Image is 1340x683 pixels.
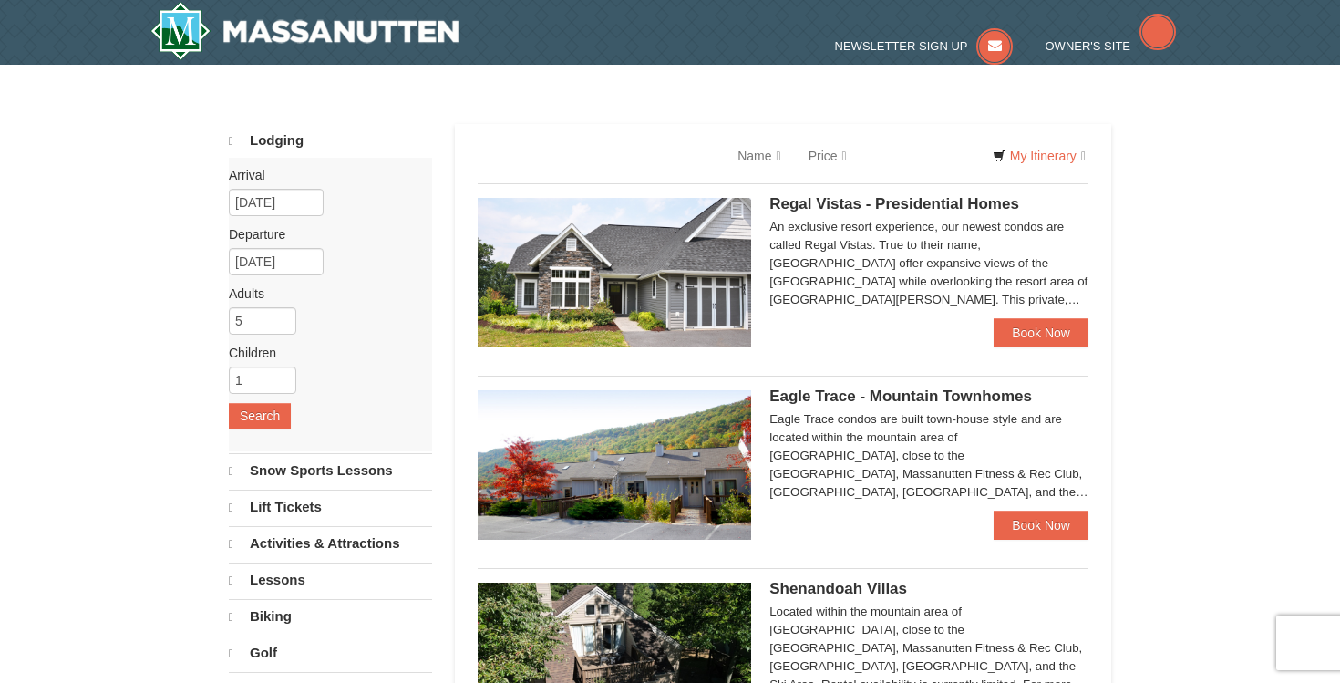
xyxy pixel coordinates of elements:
[478,390,751,540] img: 19218983-1-9b289e55.jpg
[229,563,432,597] a: Lessons
[1046,39,1131,53] span: Owner's Site
[981,142,1098,170] a: My Itinerary
[229,124,432,158] a: Lodging
[724,138,794,174] a: Name
[769,195,1019,212] span: Regal Vistas - Presidential Homes
[150,2,459,60] img: Massanutten Resort Logo
[769,218,1088,309] div: An exclusive resort experience, our newest condos are called Regal Vistas. True to their name, [G...
[769,410,1088,502] div: Eagle Trace condos are built town-house style and are located within the mountain area of [GEOGRA...
[1046,39,1177,53] a: Owner's Site
[229,453,432,488] a: Snow Sports Lessons
[994,318,1088,347] a: Book Now
[835,39,968,53] span: Newsletter Sign Up
[229,490,432,524] a: Lift Tickets
[769,580,907,597] span: Shenandoah Villas
[994,511,1088,540] a: Book Now
[229,166,418,184] label: Arrival
[229,344,418,362] label: Children
[229,403,291,429] button: Search
[478,198,751,347] img: 19218991-1-902409a9.jpg
[769,388,1032,405] span: Eagle Trace - Mountain Townhomes
[229,599,432,634] a: Biking
[795,138,861,174] a: Price
[229,526,432,561] a: Activities & Attractions
[229,225,418,243] label: Departure
[229,285,418,303] label: Adults
[229,636,432,670] a: Golf
[150,2,459,60] a: Massanutten Resort
[835,39,1014,53] a: Newsletter Sign Up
